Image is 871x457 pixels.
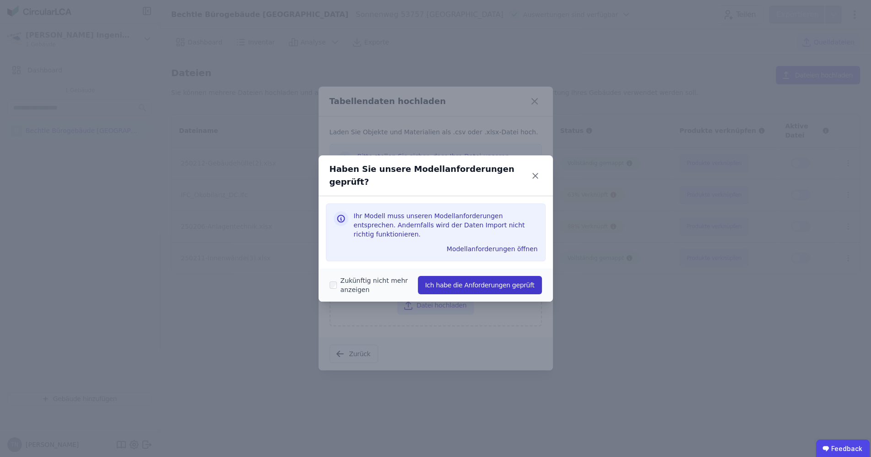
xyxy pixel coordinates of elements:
[418,276,542,294] button: Ich habe die Anforderungen geprüft
[354,211,538,239] h3: Ihr Modell muss unseren Modellanforderungen entsprechen. Andernfalls wird der Daten Import nicht ...
[443,242,541,256] button: Modellanforderungen öffnen
[337,276,418,294] label: Zukünftig nicht mehr anzeigen
[330,163,529,188] div: Haben Sie unsere Modellanforderungen geprüft?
